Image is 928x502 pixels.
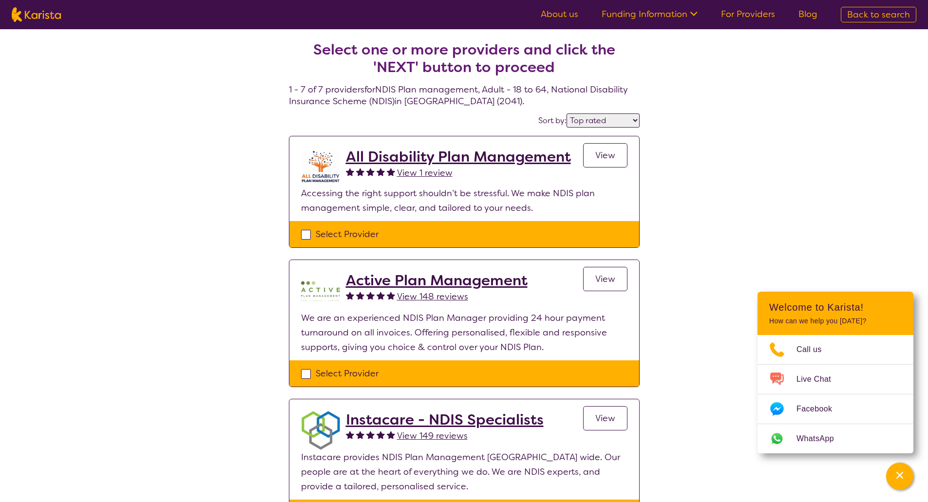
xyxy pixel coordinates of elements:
[366,167,375,176] img: fullstar
[595,273,615,285] span: View
[346,430,354,439] img: fullstar
[301,148,340,186] img: at5vqv0lot2lggohlylh.jpg
[583,267,627,291] a: View
[602,8,698,20] a: Funding Information
[758,424,913,453] a: Web link opens in a new tab.
[346,167,354,176] img: fullstar
[397,166,453,180] a: View 1 review
[721,8,775,20] a: For Providers
[796,431,846,446] span: WhatsApp
[798,8,817,20] a: Blog
[796,342,833,357] span: Call us
[595,149,615,161] span: View
[397,428,468,443] a: View 149 reviews
[583,143,627,167] a: View
[397,291,468,302] span: View 148 reviews
[301,186,627,215] p: Accessing the right support shouldn’t be stressful. We make NDIS plan management simple, clear, a...
[301,450,627,494] p: Instacare provides NDIS Plan Management [GEOGRAPHIC_DATA] wide. Our people are at the heart of ev...
[769,317,902,325] p: How can we help you [DATE]?
[12,7,61,22] img: Karista logo
[346,411,544,428] a: Instacare - NDIS Specialists
[301,311,627,354] p: We are an experienced NDIS Plan Manager providing 24 hour payment turnaround on all invoices. Off...
[397,289,468,304] a: View 148 reviews
[796,402,844,416] span: Facebook
[758,292,913,453] div: Channel Menu
[769,301,902,313] h2: Welcome to Karista!
[301,272,340,311] img: pypzb5qm7jexfhutod0x.png
[397,167,453,179] span: View 1 review
[356,167,364,176] img: fullstar
[758,335,913,453] ul: Choose channel
[366,291,375,299] img: fullstar
[346,148,571,166] a: All Disability Plan Management
[377,167,385,176] img: fullstar
[387,430,395,439] img: fullstar
[387,291,395,299] img: fullstar
[397,430,468,442] span: View 149 reviews
[301,41,628,76] h2: Select one or more providers and click the 'NEXT' button to proceed
[346,291,354,299] img: fullstar
[356,291,364,299] img: fullstar
[377,291,385,299] img: fullstar
[595,412,615,424] span: View
[301,411,340,450] img: obkhna0zu27zdd4ubuus.png
[538,115,567,126] label: Sort by:
[366,430,375,439] img: fullstar
[886,463,913,490] button: Channel Menu
[289,18,640,107] h4: 1 - 7 of 7 providers for NDIS Plan management , Adult - 18 to 64 , National Disability Insurance ...
[387,167,395,176] img: fullstar
[796,372,843,387] span: Live Chat
[841,7,916,22] a: Back to search
[847,9,910,20] span: Back to search
[356,430,364,439] img: fullstar
[346,272,528,289] a: Active Plan Management
[583,406,627,430] a: View
[377,430,385,439] img: fullstar
[541,8,578,20] a: About us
